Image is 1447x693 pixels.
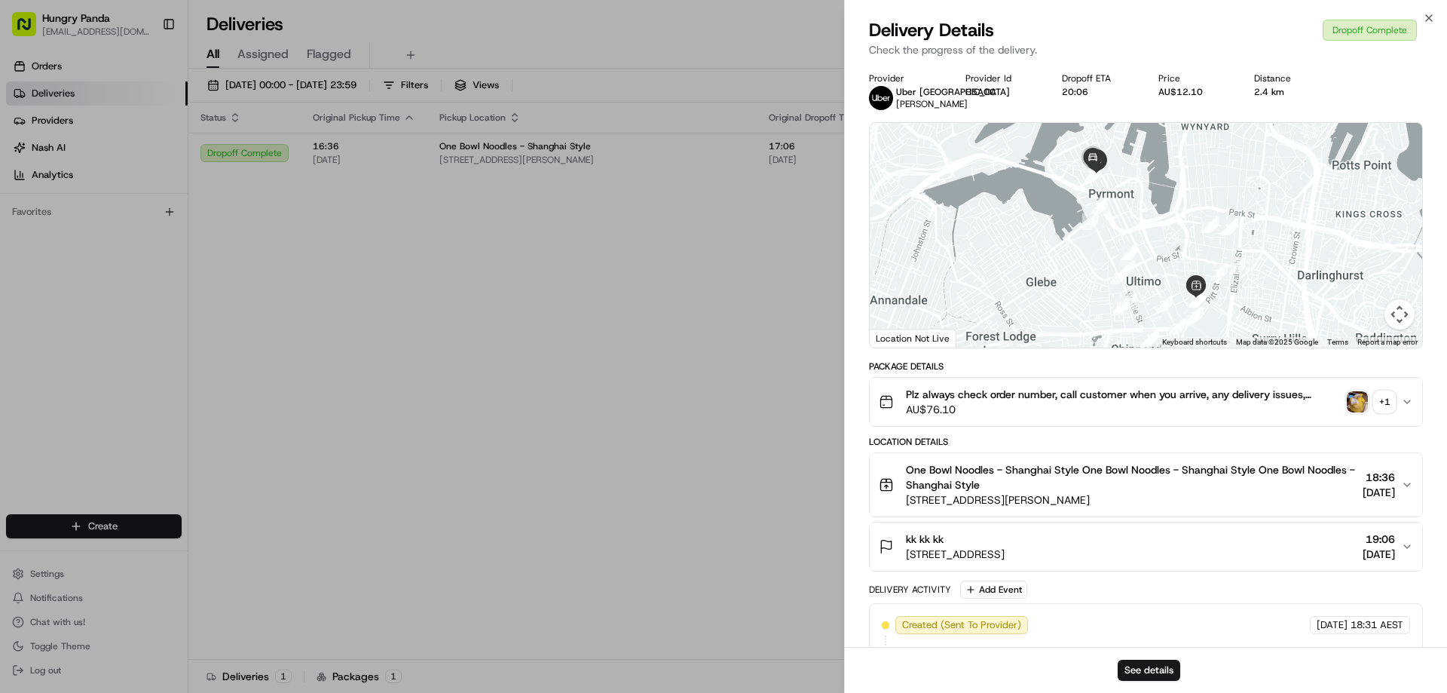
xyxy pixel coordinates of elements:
div: Past conversations [15,196,101,208]
img: photo_proof_of_pickup image [1347,391,1368,412]
div: 📗 [15,339,27,351]
a: Terms [1327,338,1348,346]
p: Welcome 👋 [15,60,274,84]
span: 1:02 AM [133,234,170,246]
div: 9 [1136,336,1152,353]
div: 26 [1113,296,1130,313]
div: 21 [1188,291,1205,308]
div: 13 [1183,309,1200,326]
span: [PERSON_NAME] [47,234,122,246]
div: 7 [1203,216,1219,233]
span: API Documentation [142,337,242,352]
div: 💻 [127,339,139,351]
span: [DATE] [1363,485,1395,500]
div: 2.4 km [1254,86,1326,98]
span: [DATE] [1363,547,1395,562]
div: Distance [1254,72,1326,84]
div: Start new chat [68,144,247,159]
div: 30 [1091,198,1108,214]
span: • [50,274,55,287]
button: Map camera controls [1384,299,1415,330]
span: Pylon [150,374,182,385]
img: uber-new-logo.jpeg [869,86,893,110]
img: Bea Lacdao [15,219,39,244]
span: • [125,234,130,246]
span: Map data ©2025 Google [1236,338,1318,346]
div: 32 [1084,166,1101,182]
div: 19 [1187,306,1204,323]
div: Price [1158,72,1231,84]
button: kk kk kk[STREET_ADDRESS]19:06[DATE] [870,523,1422,571]
button: Keyboard shortcuts [1162,337,1227,348]
span: 18:31 AEST [1351,618,1403,632]
input: Clear [39,97,249,113]
a: 📗Knowledge Base [9,331,121,358]
span: Uber [GEOGRAPHIC_DATA] [896,86,1010,98]
div: Dropoff ETA [1062,72,1134,84]
img: Nash [15,15,45,45]
p: Check the progress of the delivery. [869,42,1423,57]
div: 3 [1121,244,1137,260]
span: [DATE] [1317,618,1348,632]
span: Delivery Details [869,18,994,42]
button: See all [234,193,274,211]
div: We're available if you need us! [68,159,207,171]
div: 24 [1156,296,1173,312]
img: 1736555255976-a54dd68f-1ca7-489b-9aae-adbdc363a1c4 [30,235,42,247]
div: 11 [1143,329,1159,345]
span: [PERSON_NAME] [896,98,968,110]
button: photo_proof_of_pickup image+1 [1347,391,1395,412]
div: 16 [1221,219,1237,235]
div: 4 [1118,249,1135,265]
span: Knowledge Base [30,337,115,352]
img: 1736555255976-a54dd68f-1ca7-489b-9aae-adbdc363a1c4 [15,144,42,171]
button: Plz always check order number, call customer when you arrive, any delivery issues, Contact WhatsA... [870,378,1422,426]
button: Start new chat [256,149,274,167]
a: Powered byPylon [106,373,182,385]
span: 18:36 [1363,470,1395,485]
div: 17 [1229,258,1246,274]
span: Created (Sent To Provider) [902,618,1021,632]
span: 19:06 [1363,532,1395,547]
div: + 1 [1374,391,1395,412]
span: Plz always check order number, call customer when you arrive, any delivery issues, Contact WhatsA... [906,387,1341,402]
button: See details [1118,660,1180,681]
img: 1727276513143-84d647e1-66c0-4f92-a045-3c9f9f5dfd92 [32,144,59,171]
div: 6 [1201,216,1217,233]
button: One Bowl Noodles - Shanghai Style One Bowl Noodles - Shanghai Style One Bowl Noodles - Shanghai S... [870,453,1422,517]
a: 💻API Documentation [121,331,248,358]
div: Location Not Live [870,329,956,348]
div: 28 [1110,268,1127,284]
div: 20:06 [1062,86,1134,98]
span: 8月15日 [58,274,93,287]
div: 15 [1222,219,1238,235]
span: One Bowl Noodles - Shanghai Style One Bowl Noodles - Shanghai Style One Bowl Noodles - Shanghai S... [906,462,1357,492]
div: 18 [1211,264,1228,281]
div: Delivery Activity [869,584,951,596]
div: Provider [869,72,941,84]
div: 5 [1118,260,1135,277]
span: AU$76.10 [906,402,1341,417]
div: Provider Id [965,72,1038,84]
div: 12 [1162,336,1179,353]
button: Add Event [960,581,1027,599]
button: C5A0C [965,86,996,98]
div: 27 [1121,293,1137,310]
div: 29 [1082,213,1099,230]
div: 23 [1189,290,1206,307]
span: kk kk kk [906,532,944,547]
a: Open this area in Google Maps (opens a new window) [873,328,923,348]
a: Report a map error [1357,338,1418,346]
img: Google [873,328,923,348]
div: Location Details [869,436,1423,448]
div: 20 [1169,318,1185,335]
div: Package Details [869,360,1423,373]
span: [STREET_ADDRESS] [906,547,1005,562]
span: [STREET_ADDRESS][PERSON_NAME] [906,492,1357,507]
div: AU$12.10 [1158,86,1231,98]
